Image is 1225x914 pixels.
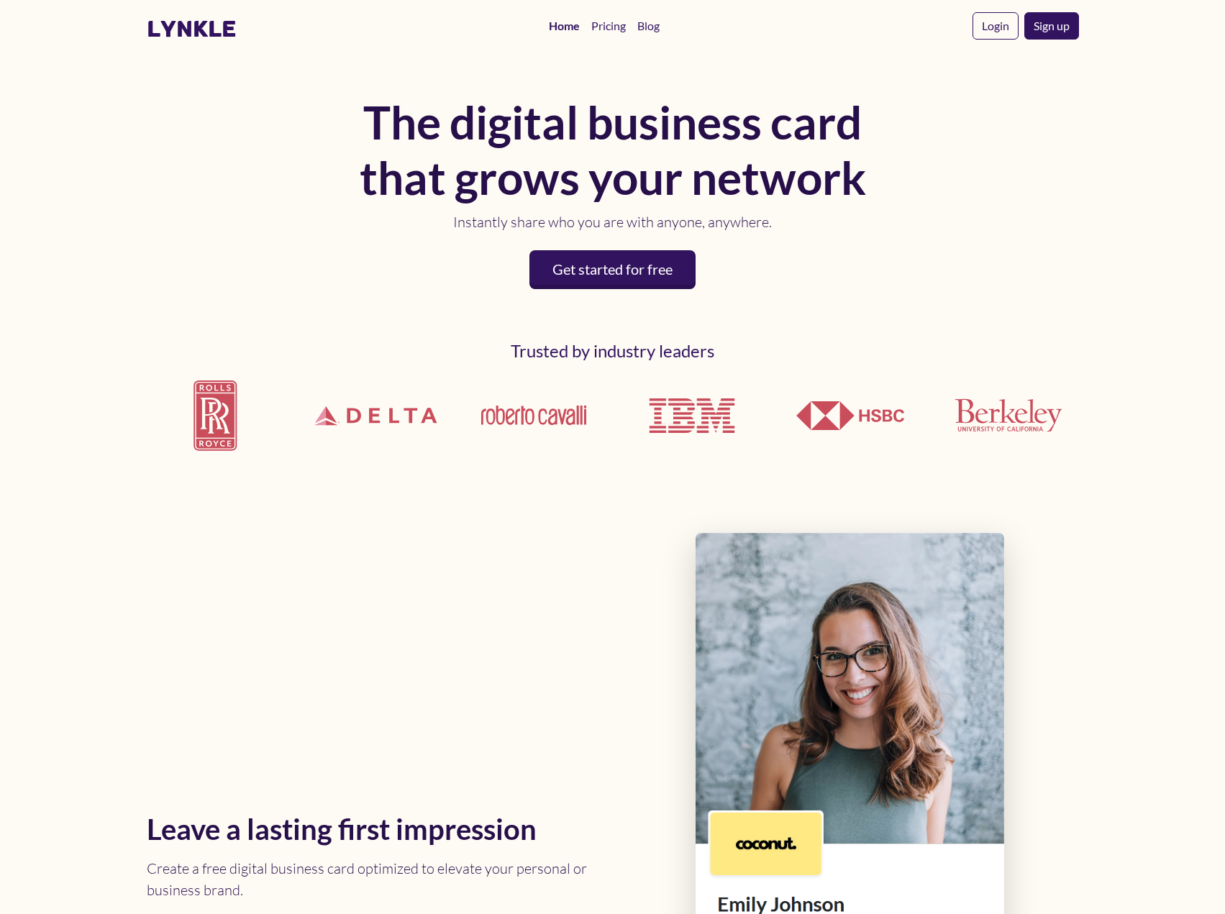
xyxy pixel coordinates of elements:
a: Pricing [586,12,632,40]
a: Login [973,12,1019,40]
img: HSBC [796,401,904,430]
p: Create a free digital business card optimized to elevate your personal or business brand. [147,858,604,901]
a: Blog [632,12,665,40]
h2: Trusted by industry leaders [147,341,1079,362]
img: Roberto Cavalli [480,404,588,426]
img: Delta Airlines [305,365,446,466]
p: Instantly share who you are with anyone, anywhere. [354,211,872,233]
img: UCLA Berkeley [955,398,1062,432]
a: Get started for free [529,250,696,289]
img: Rolls Royce [147,368,288,462]
h2: Leave a lasting first impression [147,812,604,846]
h1: The digital business card that grows your network [354,95,872,206]
img: IBM [638,362,746,470]
a: Home [543,12,586,40]
a: lynkle [147,15,237,42]
a: Sign up [1024,12,1079,40]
